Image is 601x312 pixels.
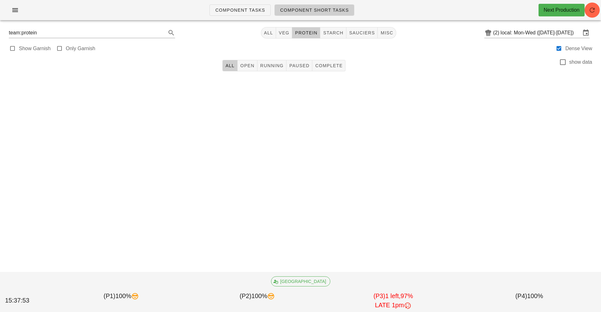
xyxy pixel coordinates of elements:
[279,30,290,35] span: veg
[569,59,592,65] label: show data
[276,27,292,38] button: veg
[493,30,501,36] div: (2)
[315,63,343,68] span: Complete
[295,30,317,35] span: protein
[292,27,320,38] button: protein
[260,63,284,68] span: Running
[286,60,312,71] button: Paused
[209,4,270,16] a: Component Tasks
[261,27,276,38] button: All
[323,30,343,35] span: starch
[378,27,396,38] button: misc
[289,63,309,68] span: Paused
[257,60,286,71] button: Running
[565,45,592,52] label: Dense View
[240,63,255,68] span: Open
[19,45,51,52] label: Show Garnish
[274,4,354,16] a: Component Short Tasks
[544,6,580,14] div: Next Production
[238,60,257,71] button: Open
[215,8,265,13] span: Component Tasks
[349,30,375,35] span: sauciers
[225,63,235,68] span: All
[320,27,346,38] button: starch
[222,60,238,71] button: All
[346,27,378,38] button: sauciers
[66,45,95,52] label: Only Garnish
[264,30,273,35] span: All
[280,8,349,13] span: Component Short Tasks
[380,30,393,35] span: misc
[312,60,345,71] button: Complete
